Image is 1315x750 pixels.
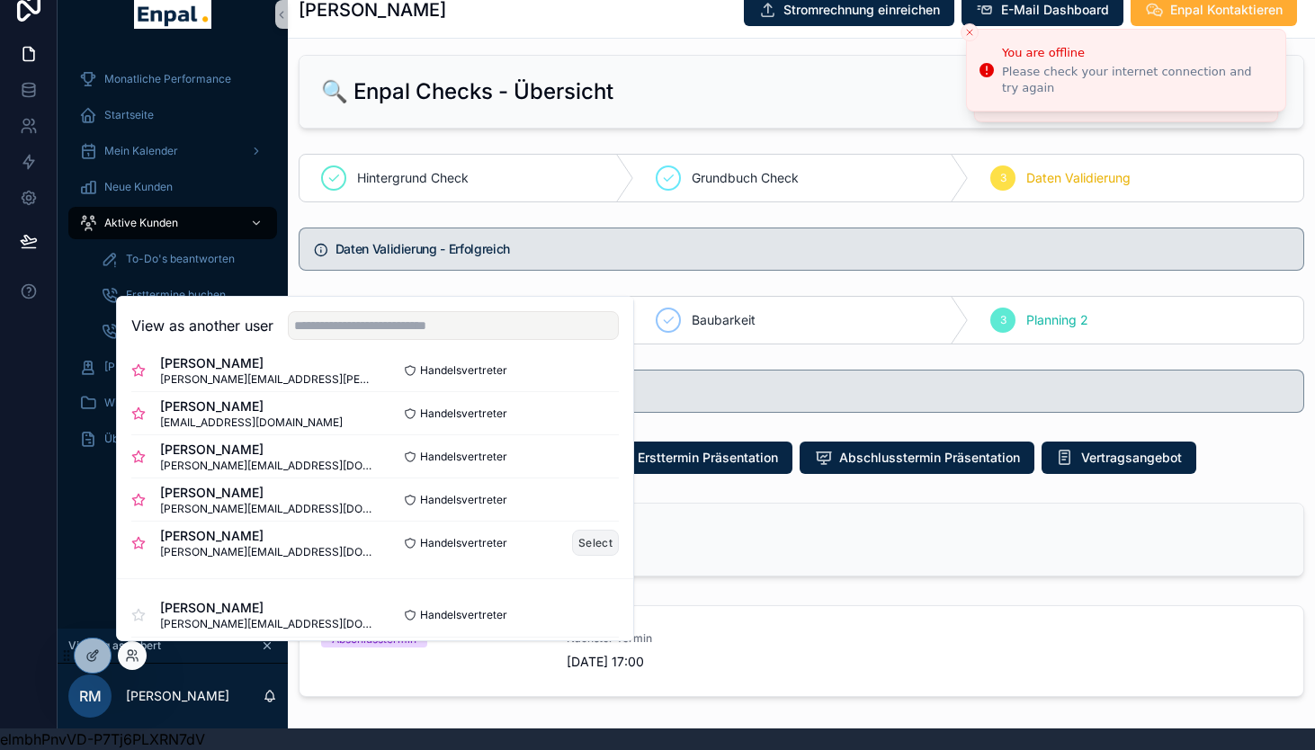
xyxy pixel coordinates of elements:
span: [PERSON_NAME][EMAIL_ADDRESS][DOMAIN_NAME] [160,545,375,559]
span: Daten Validierung [1026,169,1131,187]
span: Baubarkeit [692,311,756,329]
a: Aktive Kunden [68,207,277,239]
span: Ersttermin Präsentation [638,449,778,467]
span: Handelsvertreter [420,406,507,421]
span: 3 [1000,313,1006,327]
span: Abschlusstermin Präsentation [839,449,1020,467]
span: [PERSON_NAME][EMAIL_ADDRESS][DOMAIN_NAME] [160,502,375,516]
span: Hintergrund Check [357,169,469,187]
button: Ersttermin Präsentation [598,442,792,474]
span: Stromrechnung einreichen [783,1,940,19]
span: Handelsvertreter [420,450,507,464]
span: Mein Kalender [104,144,178,158]
a: To-Do's beantworten [90,243,277,275]
span: Startseite [104,108,154,122]
span: Planning 2 [1026,311,1088,329]
span: [PERSON_NAME] [160,484,375,502]
span: Aktive Kunden [104,216,178,230]
span: [PERSON_NAME] [160,527,375,545]
span: 3 [1000,171,1006,185]
span: Viewing as Robert [68,638,161,653]
p: [PERSON_NAME] [126,687,229,705]
span: [PERSON_NAME] [160,354,375,372]
span: [PERSON_NAME][EMAIL_ADDRESS][DOMAIN_NAME] [160,617,375,631]
a: Wissensdatenbank [68,387,277,419]
span: Handelsvertreter [420,493,507,507]
div: You are offline [1002,44,1271,62]
span: [PERSON_NAME] [160,599,375,617]
a: Neue Kunden [68,171,277,203]
a: [PERSON_NAME] [68,351,277,383]
span: [PERSON_NAME] [160,397,343,415]
span: Handelsvertreter [420,536,507,550]
span: Enpal Kontaktieren [1170,1,1283,19]
span: Neue Kunden [104,180,173,194]
div: Please check your internet connection and try again [1002,64,1271,96]
h5: Daten Validierung - Erfolgreich [335,243,1289,255]
span: Handelsvertreter [420,608,507,622]
span: [PERSON_NAME][EMAIL_ADDRESS][DOMAIN_NAME] [160,459,375,473]
span: [PERSON_NAME][EMAIL_ADDRESS][PERSON_NAME][DOMAIN_NAME] [160,372,375,387]
button: Close toast [961,23,979,41]
h5: Planning 2 - Erfolgreich [335,385,1289,397]
span: Handelsvertreter [420,363,507,378]
a: Mein Kalender [68,135,277,167]
button: Abschlusstermin Präsentation [800,442,1034,474]
span: [PERSON_NAME] [104,360,192,374]
span: E-Mail Dashboard [1001,1,1109,19]
h2: 🔍 Enpal Checks - Übersicht [321,77,613,106]
h2: View as another user [131,315,273,336]
span: Vertragsangebot [1081,449,1182,467]
span: [DATE] 17:00 [567,653,791,671]
a: Über mich [68,423,277,455]
a: Abschlusstermine buchen [90,315,277,347]
button: Vertragsangebot [1042,442,1196,474]
span: Über mich [104,432,157,446]
span: [EMAIL_ADDRESS][DOMAIN_NAME] [160,415,343,430]
span: RM [79,685,102,707]
span: Ersttermine buchen [126,288,226,302]
div: scrollable content [58,50,288,478]
span: Nächster Termin [567,631,791,646]
span: To-Do's beantworten [126,252,235,266]
span: Wissensdatenbank [104,396,201,410]
a: Startseite [68,99,277,131]
span: Monatliche Performance [104,72,231,86]
a: Ersttermine buchen [90,279,277,311]
a: Monatliche Performance [68,63,277,95]
span: [PERSON_NAME] [160,441,375,459]
a: AbschlussterminNächster Termin[DATE] 17:00 [300,606,1303,696]
span: Grundbuch Check [692,169,799,187]
button: Select [572,530,619,556]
